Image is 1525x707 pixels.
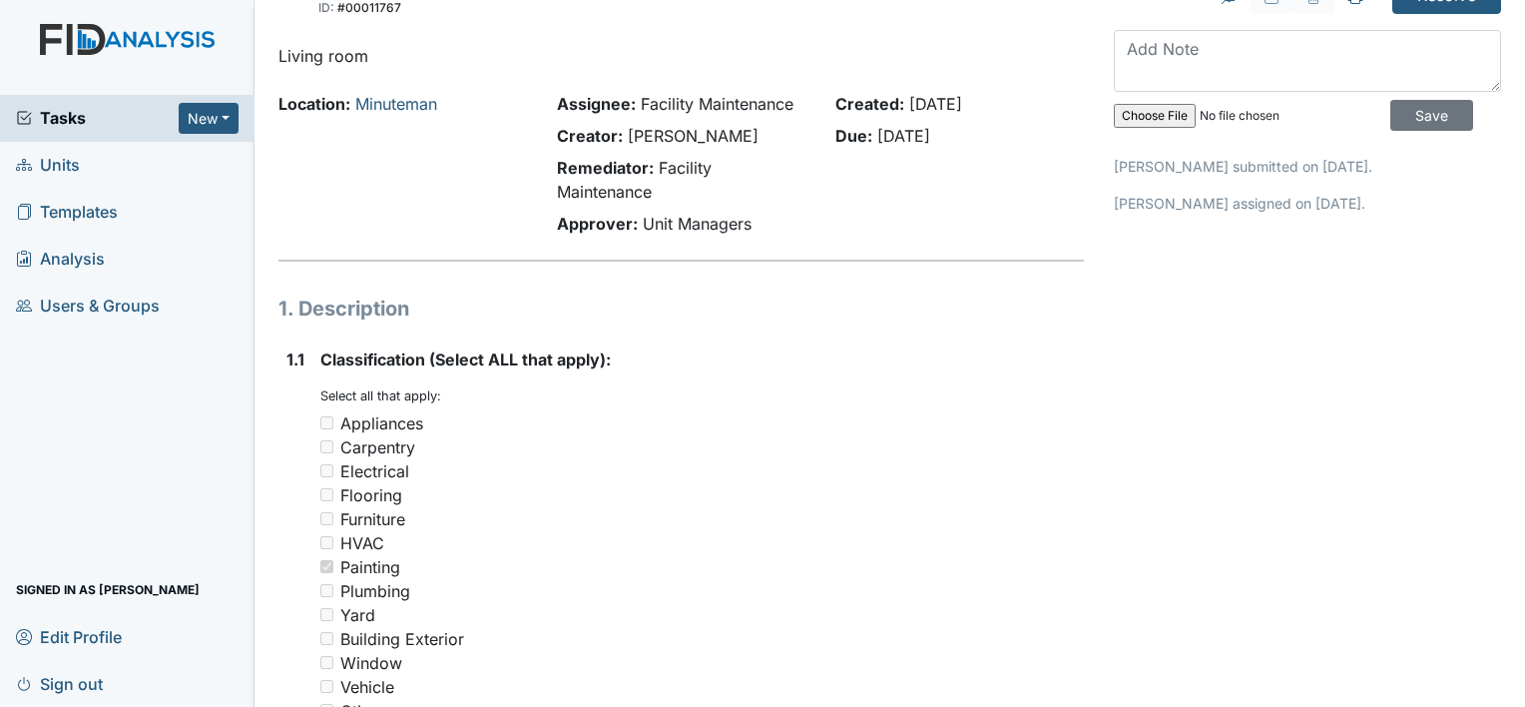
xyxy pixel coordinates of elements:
strong: Creator: [557,126,623,146]
span: Edit Profile [16,621,122,652]
input: HVAC [320,536,333,549]
p: [PERSON_NAME] submitted on [DATE]. [1114,156,1501,177]
input: Electrical [320,464,333,477]
span: [DATE] [909,94,962,114]
span: Classification (Select ALL that apply): [320,350,611,369]
input: Appliances [320,416,333,429]
div: Yard [340,603,375,627]
strong: Created: [835,94,904,114]
span: Unit Managers [643,214,752,234]
span: Units [16,150,80,181]
div: Furniture [340,507,405,531]
input: Window [320,656,333,669]
p: [PERSON_NAME] assigned on [DATE]. [1114,193,1501,214]
input: Save [1390,100,1473,131]
span: Signed in as [PERSON_NAME] [16,574,200,605]
div: Flooring [340,483,402,507]
input: Plumbing [320,584,333,597]
button: New [179,103,239,134]
input: Vehicle [320,680,333,693]
a: Tasks [16,106,179,130]
input: Carpentry [320,440,333,453]
strong: Assignee: [557,94,636,114]
div: Building Exterior [340,627,464,651]
h1: 1. Description [278,294,1084,324]
span: Templates [16,197,118,228]
span: [PERSON_NAME] [628,126,759,146]
div: Vehicle [340,675,394,699]
a: Minuteman [355,94,437,114]
input: Building Exterior [320,632,333,645]
div: Plumbing [340,579,410,603]
div: HVAC [340,531,384,555]
div: Window [340,651,402,675]
small: Select all that apply: [320,388,441,403]
div: Carpentry [340,435,415,459]
span: Users & Groups [16,291,160,322]
span: Facility Maintenance [641,94,793,114]
strong: Approver: [557,214,638,234]
input: Furniture [320,512,333,525]
strong: Due: [835,126,872,146]
span: [DATE] [877,126,930,146]
input: Flooring [320,488,333,501]
input: Painting [320,560,333,573]
div: Appliances [340,411,423,435]
label: 1.1 [286,348,304,371]
span: Sign out [16,668,103,699]
p: Living room [278,44,1084,68]
span: Analysis [16,244,105,275]
strong: Location: [278,94,350,114]
input: Yard [320,608,333,621]
div: Electrical [340,459,409,483]
strong: Remediator: [557,158,654,178]
div: Painting [340,555,400,579]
